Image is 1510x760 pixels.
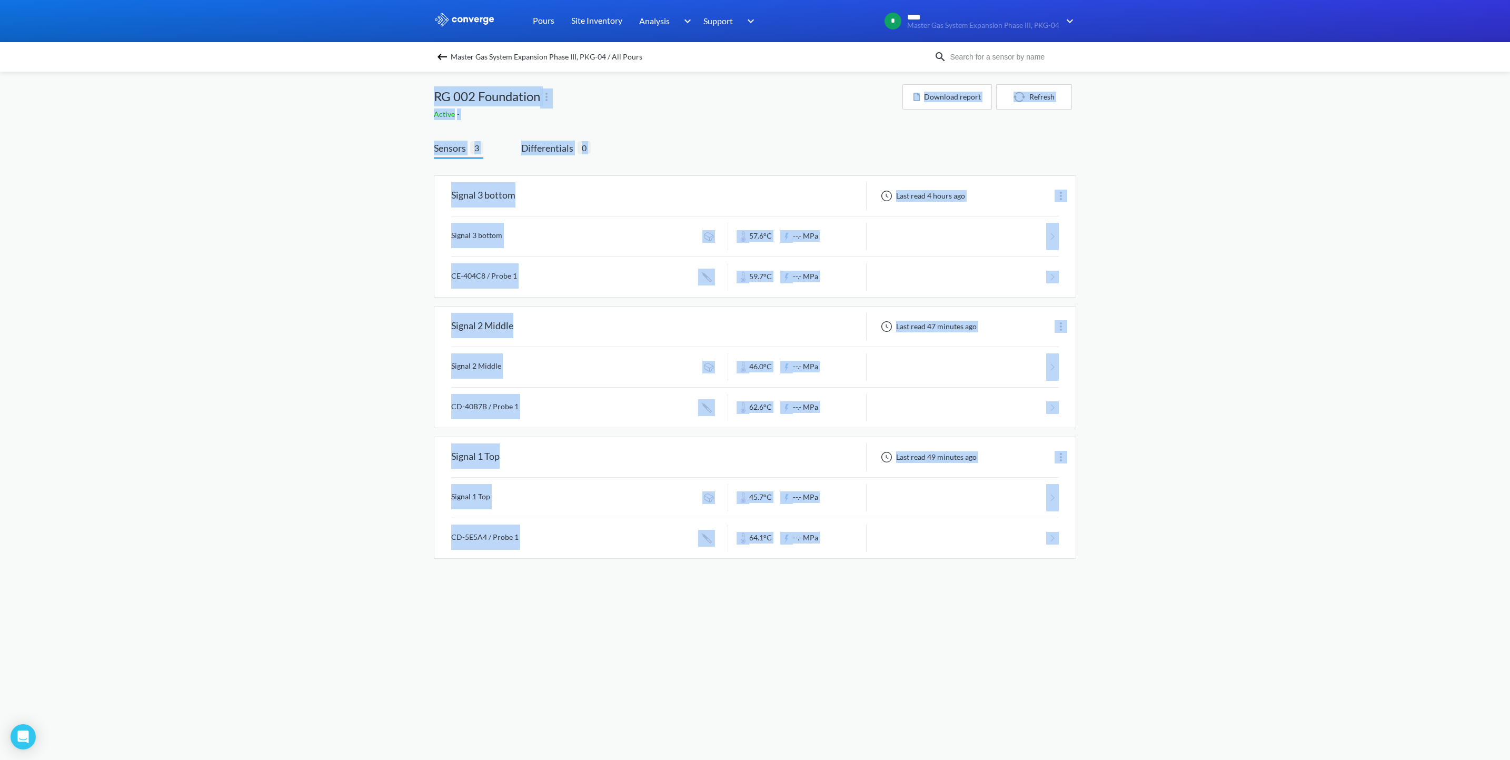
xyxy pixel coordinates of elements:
span: - [457,110,462,119]
span: Sensors [434,141,470,155]
div: Signal 3 bottom [451,182,515,210]
img: icon-search.svg [934,51,947,63]
div: Signal 2 Middle [451,313,513,340]
img: downArrow.svg [1059,15,1076,27]
button: Download report [902,84,992,110]
img: more.svg [1055,320,1067,333]
span: 3 [470,141,483,154]
span: Master Gas System Expansion Phase III, PKG-04 [907,22,1059,29]
img: more.svg [540,91,553,103]
img: more.svg [1055,451,1067,463]
input: Search for a sensor by name [947,51,1074,63]
span: Master Gas System Expansion Phase III, PKG-04 / All Pours [451,50,642,64]
div: Last read 49 minutes ago [875,451,980,463]
img: icon-refresh.svg [1014,92,1029,102]
span: Analysis [639,14,670,27]
span: Differentials [521,141,578,155]
img: more.svg [1055,190,1067,202]
img: downArrow.svg [677,15,694,27]
img: backspace.svg [436,51,449,63]
span: Support [703,14,733,27]
div: Last read 4 hours ago [875,190,968,202]
span: Active [434,110,457,119]
span: 0 [578,141,591,154]
div: Last read 47 minutes ago [875,320,980,333]
div: Signal 1 Top [451,443,500,471]
img: downArrow.svg [740,15,757,27]
span: RG 002 Foundation [434,86,540,106]
img: icon-file.svg [913,93,920,101]
div: Open Intercom Messenger [11,724,36,749]
button: Refresh [996,84,1072,110]
img: logo_ewhite.svg [434,13,495,26]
